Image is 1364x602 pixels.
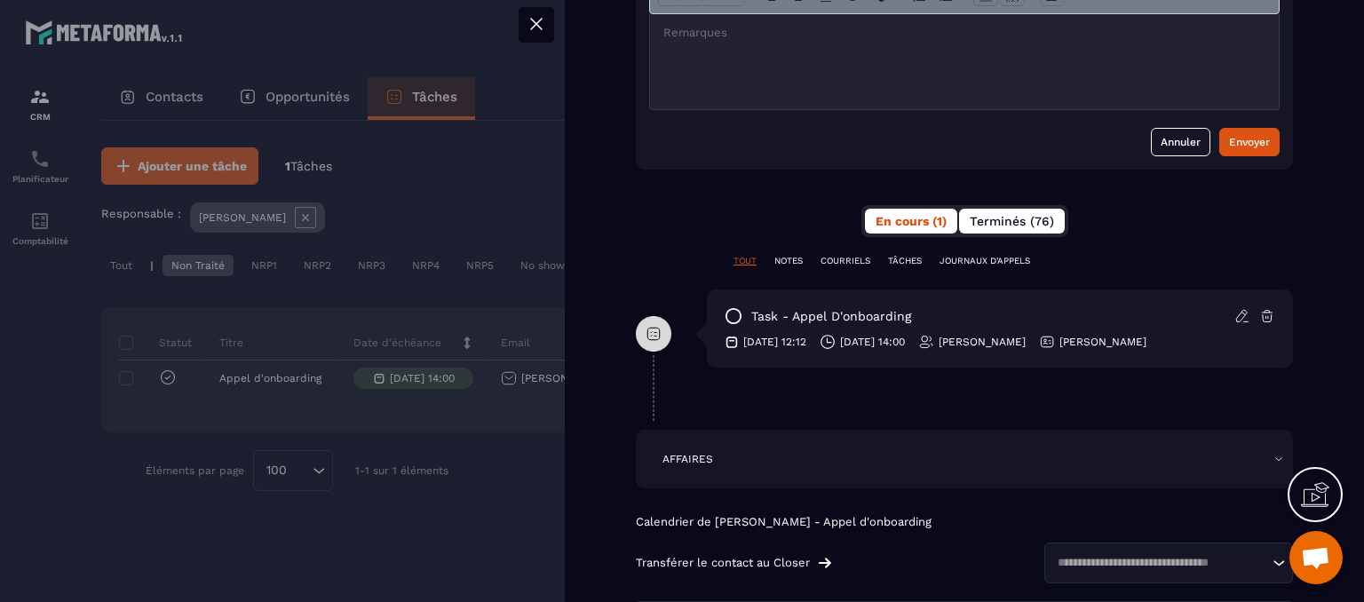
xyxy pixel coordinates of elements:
[865,209,957,234] button: En cours (1)
[743,335,806,349] p: [DATE] 12:12
[1151,128,1210,156] button: Annuler
[1219,128,1280,156] button: Envoyer
[959,209,1065,234] button: Terminés (76)
[1289,531,1343,584] div: Ouvrir le chat
[751,308,911,325] p: task - Appel d'onboarding
[734,255,757,267] p: TOUT
[636,556,810,570] p: Transférer le contact au Closer
[970,214,1054,228] span: Terminés (76)
[774,255,803,267] p: NOTES
[1051,554,1268,572] input: Search for option
[662,452,713,466] p: AFFAIRES
[636,515,1293,529] p: Calendrier de [PERSON_NAME] - Appel d'onboarding
[821,255,870,267] p: COURRIELS
[840,335,905,349] p: [DATE] 14:00
[888,255,922,267] p: TÂCHES
[1229,133,1270,151] div: Envoyer
[1059,335,1146,349] p: [PERSON_NAME]
[876,214,947,228] span: En cours (1)
[940,255,1030,267] p: JOURNAUX D'APPELS
[1044,543,1293,583] div: Search for option
[939,335,1026,349] p: [PERSON_NAME]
